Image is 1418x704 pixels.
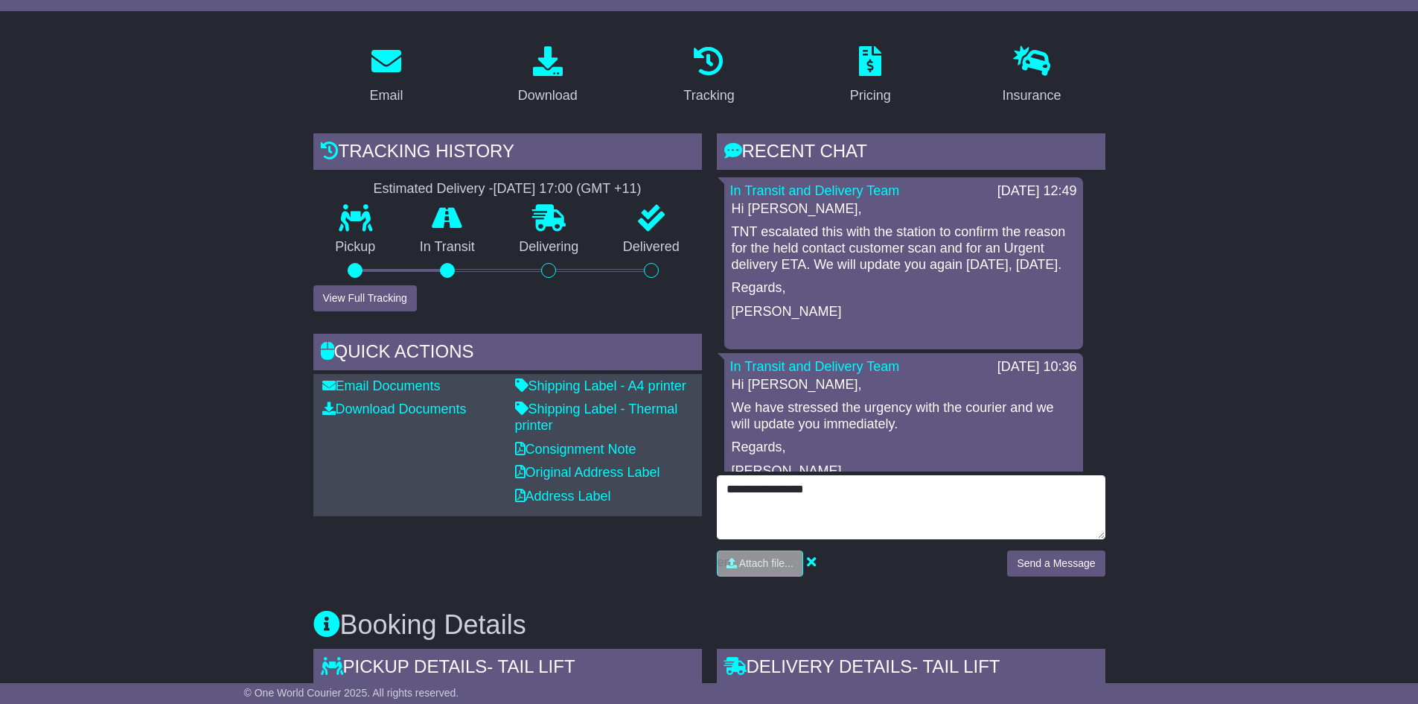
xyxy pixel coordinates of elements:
[397,239,497,256] p: In Transit
[732,400,1076,432] p: We have stressed the urgency with the courier and we will update you immediately.
[1003,86,1061,106] div: Insurance
[515,378,686,393] a: Shipping Label - A4 printer
[674,41,744,111] a: Tracking
[515,489,611,504] a: Address Label
[732,463,1076,480] p: [PERSON_NAME]
[732,377,1076,393] p: Hi [PERSON_NAME],
[313,334,702,374] div: Quick Actions
[730,183,900,198] a: In Transit and Delivery Team
[840,41,901,111] a: Pricing
[360,41,412,111] a: Email
[313,285,417,311] button: View Full Tracking
[850,86,891,106] div: Pricing
[732,224,1076,273] p: TNT escalated this with the station to confirm the reason for the held contact customer scan and ...
[717,649,1105,689] div: Delivery Details
[732,440,1076,456] p: Regards,
[683,86,734,106] div: Tracking
[518,86,578,106] div: Download
[497,239,601,256] p: Delivering
[515,402,678,433] a: Shipping Label - Thermal printer
[993,41,1071,111] a: Insurance
[730,359,900,374] a: In Transit and Delivery Team
[369,86,403,106] div: Email
[515,465,660,480] a: Original Address Label
[997,183,1077,200] div: [DATE] 12:49
[313,610,1105,640] h3: Booking Details
[494,181,642,197] div: [DATE] 17:00 (GMT +11)
[732,280,1076,296] p: Regards,
[244,687,459,699] span: © One World Courier 2025. All rights reserved.
[487,656,575,676] span: - Tail Lift
[508,41,587,111] a: Download
[717,133,1105,174] div: RECENT CHAT
[313,239,398,256] p: Pickup
[1007,551,1105,577] button: Send a Message
[601,239,702,256] p: Delivered
[912,656,1000,676] span: - Tail Lift
[997,359,1077,375] div: [DATE] 10:36
[313,649,702,689] div: Pickup Details
[322,402,467,416] a: Download Documents
[313,181,702,197] div: Estimated Delivery -
[322,378,441,393] a: Email Documents
[313,133,702,174] div: Tracking history
[732,201,1076,218] p: Hi [PERSON_NAME],
[732,304,1076,320] p: [PERSON_NAME]
[515,442,636,457] a: Consignment Note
